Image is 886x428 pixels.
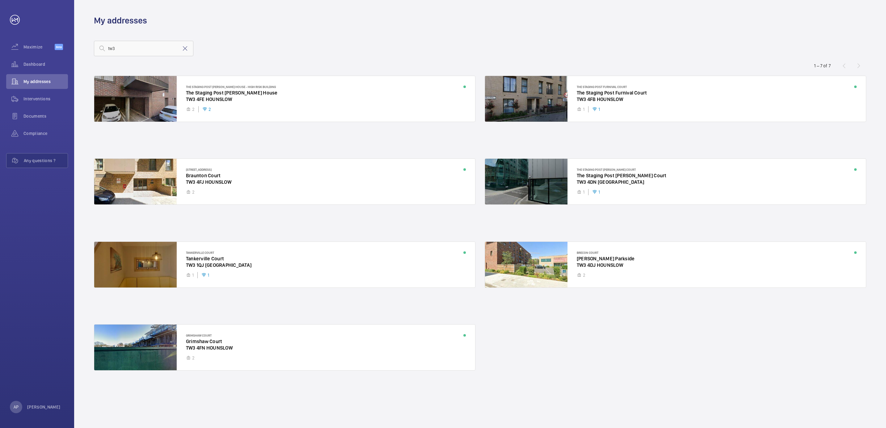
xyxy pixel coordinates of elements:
span: Compliance [23,130,68,136]
div: 1 – 7 of 7 [814,63,831,69]
span: Interventions [23,96,68,102]
span: My addresses [23,78,68,85]
input: Search by address [94,41,193,56]
p: [PERSON_NAME] [27,404,61,410]
span: Documents [23,113,68,119]
p: AP [14,404,19,410]
span: Maximize [23,44,55,50]
span: Dashboard [23,61,68,67]
span: Any questions ? [24,157,68,164]
span: Beta [55,44,63,50]
h1: My addresses [94,15,147,26]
